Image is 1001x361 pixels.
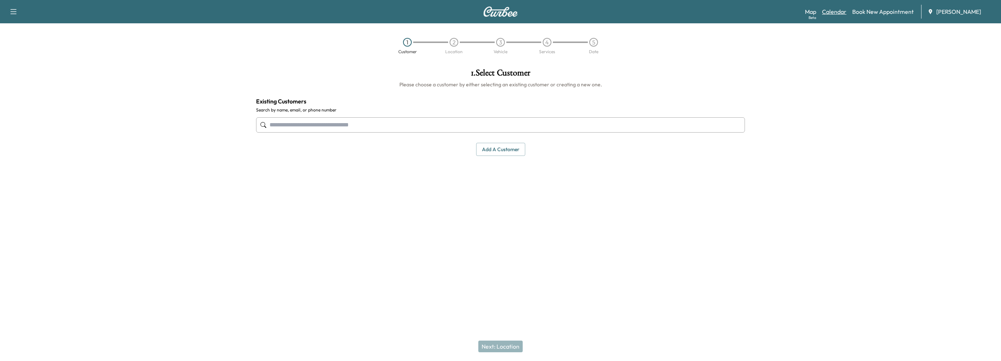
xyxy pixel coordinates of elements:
div: 4 [543,38,551,47]
a: Calendar [822,7,846,16]
div: Location [445,50,463,54]
div: Beta [809,15,816,20]
a: MapBeta [805,7,816,16]
div: 2 [450,38,458,47]
img: Curbee Logo [483,7,518,17]
h1: 1 . Select Customer [256,68,745,81]
h6: Please choose a customer by either selecting an existing customer or creating a new one. [256,81,745,88]
div: Services [539,50,555,54]
div: 1 [403,38,412,47]
label: Search by name, email, or phone number [256,107,745,113]
div: Customer [398,50,417,54]
h4: Existing Customers [256,97,745,106]
span: [PERSON_NAME] [936,7,981,16]
button: Add a customer [476,143,525,156]
div: Vehicle [494,50,507,54]
div: Date [589,50,598,54]
div: 5 [589,38,598,47]
a: Book New Appointment [852,7,914,16]
div: 3 [496,38,505,47]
